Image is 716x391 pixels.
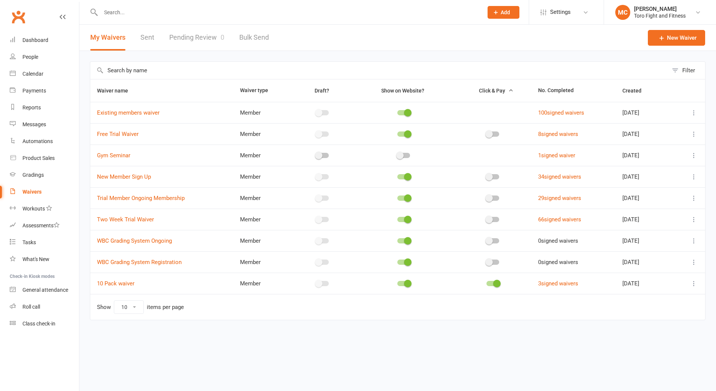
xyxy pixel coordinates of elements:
div: Waivers [22,189,42,195]
input: Search... [98,7,478,18]
button: Waiver name [97,86,136,95]
th: Waiver type [233,79,292,102]
td: Member [233,230,292,251]
div: Roll call [22,304,40,310]
div: What's New [22,256,49,262]
div: Reports [22,104,41,110]
button: Draft? [308,86,337,95]
th: No. Completed [531,79,616,102]
span: Show on Website? [381,88,424,94]
td: [DATE] [616,230,673,251]
button: Add [488,6,519,19]
span: 0 signed waivers [538,259,578,266]
a: Assessments [10,217,79,234]
div: Messages [22,121,46,127]
div: Toro Fight and Fitness [634,12,686,19]
div: General attendance [22,287,68,293]
div: Payments [22,88,46,94]
td: [DATE] [616,273,673,294]
a: Gym Seminar [97,152,130,159]
div: Dashboard [22,37,48,43]
button: Filter [668,62,705,79]
a: Bulk Send [239,25,269,51]
td: [DATE] [616,187,673,209]
a: Existing members waiver [97,109,160,116]
a: Roll call [10,298,79,315]
td: [DATE] [616,145,673,166]
span: Created [622,88,650,94]
a: Reports [10,99,79,116]
div: Tasks [22,239,36,245]
td: [DATE] [616,123,673,145]
a: Sent [140,25,154,51]
td: Member [233,102,292,123]
a: 66signed waivers [538,216,581,223]
td: Member [233,187,292,209]
div: MC [615,5,630,20]
button: My Waivers [90,25,125,51]
a: Trial Member Ongoing Membership [97,195,185,201]
a: General attendance kiosk mode [10,282,79,298]
td: Member [233,166,292,187]
td: [DATE] [616,209,673,230]
a: Waivers [10,184,79,200]
a: WBC Grading System Ongoing [97,237,172,244]
span: 0 signed waivers [538,237,578,244]
a: Product Sales [10,150,79,167]
a: New Waiver [648,30,705,46]
div: [PERSON_NAME] [634,6,686,12]
button: Click & Pay [472,86,513,95]
a: Free Trial Waiver [97,131,139,137]
span: Waiver name [97,88,136,94]
a: Gradings [10,167,79,184]
a: Calendar [10,66,79,82]
a: Two Week Trial Waiver [97,216,154,223]
iframe: Intercom live chat [7,366,25,384]
a: 3signed waivers [538,280,578,287]
a: Payments [10,82,79,99]
a: 29signed waivers [538,195,581,201]
a: Clubworx [9,7,28,26]
td: Member [233,145,292,166]
div: Calendar [22,71,43,77]
span: Draft? [315,88,329,94]
div: Product Sales [22,155,55,161]
button: Show on Website? [374,86,433,95]
td: Member [233,209,292,230]
div: Workouts [22,206,45,212]
td: Member [233,273,292,294]
a: What's New [10,251,79,268]
span: Settings [550,4,571,21]
a: Workouts [10,200,79,217]
div: Filter [682,66,695,75]
td: [DATE] [616,102,673,123]
td: [DATE] [616,251,673,273]
span: 0 [221,33,224,41]
input: Search by name [90,62,668,79]
button: Created [622,86,650,95]
a: 10 Pack waiver [97,280,134,287]
a: Pending Review0 [169,25,224,51]
div: items per page [147,304,184,310]
a: 100signed waivers [538,109,584,116]
td: Member [233,123,292,145]
div: Automations [22,138,53,144]
a: New Member Sign Up [97,173,151,180]
div: Show [97,300,184,314]
div: Gradings [22,172,44,178]
a: 8signed waivers [538,131,578,137]
td: Member [233,251,292,273]
td: [DATE] [616,166,673,187]
span: Click & Pay [479,88,505,94]
a: Messages [10,116,79,133]
span: Add [501,9,510,15]
div: People [22,54,38,60]
a: People [10,49,79,66]
div: Class check-in [22,321,55,327]
a: 34signed waivers [538,173,581,180]
div: Assessments [22,222,60,228]
a: 1signed waiver [538,152,575,159]
a: Tasks [10,234,79,251]
a: Automations [10,133,79,150]
a: Dashboard [10,32,79,49]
